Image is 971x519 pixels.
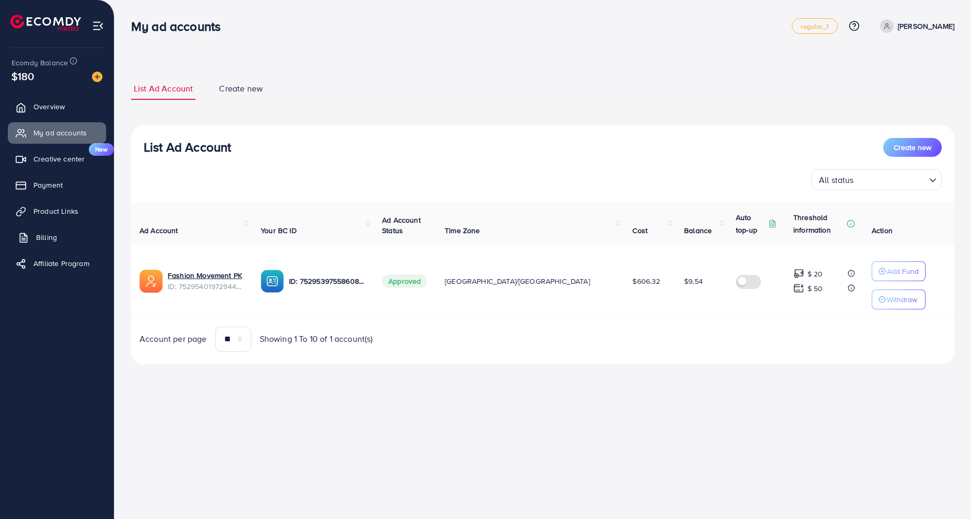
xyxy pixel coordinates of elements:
span: Affiliate Program [33,258,89,269]
span: Create new [894,142,931,153]
span: Approved [382,274,427,288]
p: $ 20 [807,268,823,280]
img: ic-ads-acc.e4c84228.svg [140,270,163,293]
span: Account per page [140,333,207,345]
span: Your BC ID [261,225,297,236]
span: Time Zone [445,225,480,236]
span: Create new [219,83,263,95]
span: Creative center [33,154,85,164]
span: Payment [33,180,63,190]
a: regular_1 [792,18,837,34]
a: Affiliate Program [8,253,106,274]
img: menu [92,20,104,32]
span: ID: 7529540197294407681 [168,281,244,292]
span: My ad accounts [33,128,87,138]
span: Action [872,225,893,236]
span: New [89,143,114,156]
button: Create new [883,138,942,157]
p: ID: 7529539755860836369 [289,275,365,287]
input: Search for option [857,170,925,188]
a: Overview [8,96,106,117]
p: [PERSON_NAME] [898,20,954,32]
span: Showing 1 To 10 of 1 account(s) [260,333,373,345]
a: Product Links [8,201,106,222]
a: [PERSON_NAME] [876,19,954,33]
span: Ad Account Status [382,215,421,236]
p: Auto top-up [736,211,766,236]
span: List Ad Account [134,83,193,95]
span: regular_1 [801,23,828,30]
span: Product Links [33,206,78,216]
img: top-up amount [793,283,804,294]
span: Billing [36,232,57,243]
span: $9.54 [684,276,703,286]
span: $606.32 [632,276,660,286]
span: [GEOGRAPHIC_DATA]/[GEOGRAPHIC_DATA] [445,276,590,286]
span: Overview [33,101,65,112]
a: Billing [8,227,106,248]
p: Threshold information [793,211,845,236]
span: Balance [684,225,712,236]
div: <span class='underline'>Fashion Movement PK</span></br>7529540197294407681 [168,270,244,292]
a: Payment [8,175,106,195]
h3: List Ad Account [144,140,231,155]
p: Add Fund [887,265,919,278]
img: image [92,72,102,82]
span: Cost [632,225,648,236]
img: top-up amount [793,268,804,279]
a: Creative centerNew [8,148,106,169]
img: ic-ba-acc.ded83a64.svg [261,270,284,293]
button: Withdraw [872,290,926,309]
button: Add Fund [872,261,926,281]
p: Withdraw [887,293,917,306]
a: My ad accounts [8,122,106,143]
span: Ad Account [140,225,178,236]
a: Fashion Movement PK [168,270,244,281]
img: logo [10,15,81,31]
div: Search for option [811,169,942,190]
p: $ 50 [807,282,823,295]
span: $180 [11,68,34,84]
iframe: Chat [927,472,963,511]
h3: My ad accounts [131,19,229,34]
span: All status [817,172,856,188]
span: Ecomdy Balance [11,57,68,68]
